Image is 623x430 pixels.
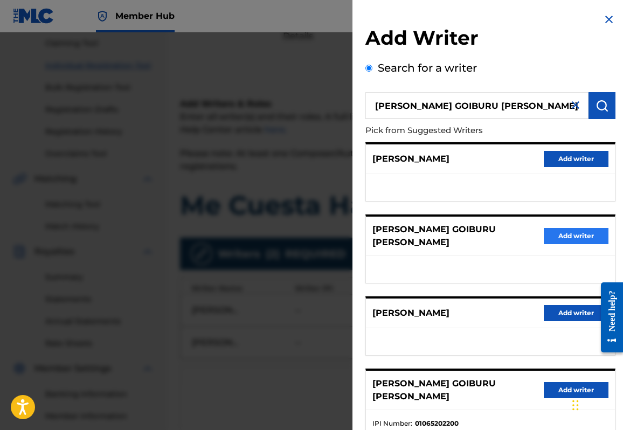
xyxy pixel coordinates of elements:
[569,378,623,430] div: Widget de chat
[372,419,412,428] span: IPI Number :
[13,8,54,24] img: MLC Logo
[96,10,109,23] img: Top Rightsholder
[365,92,589,119] input: Search writer's name or IPI Number
[596,99,608,112] img: Search Works
[365,119,554,142] p: Pick from Suggested Writers
[593,274,623,361] iframe: Resource Center
[544,305,608,321] button: Add writer
[569,99,582,112] img: close
[569,378,623,430] iframe: Chat Widget
[372,307,449,320] p: [PERSON_NAME]
[372,377,544,403] p: [PERSON_NAME] GOIBURU [PERSON_NAME]
[572,389,579,421] div: Arrastrar
[115,10,175,22] span: Member Hub
[365,26,615,53] h2: Add Writer
[415,419,459,428] strong: 01065202200
[372,152,449,165] p: [PERSON_NAME]
[544,382,608,398] button: Add writer
[544,151,608,167] button: Add writer
[544,228,608,244] button: Add writer
[372,223,544,249] p: [PERSON_NAME] GOIBURU [PERSON_NAME]
[378,61,477,74] label: Search for a writer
